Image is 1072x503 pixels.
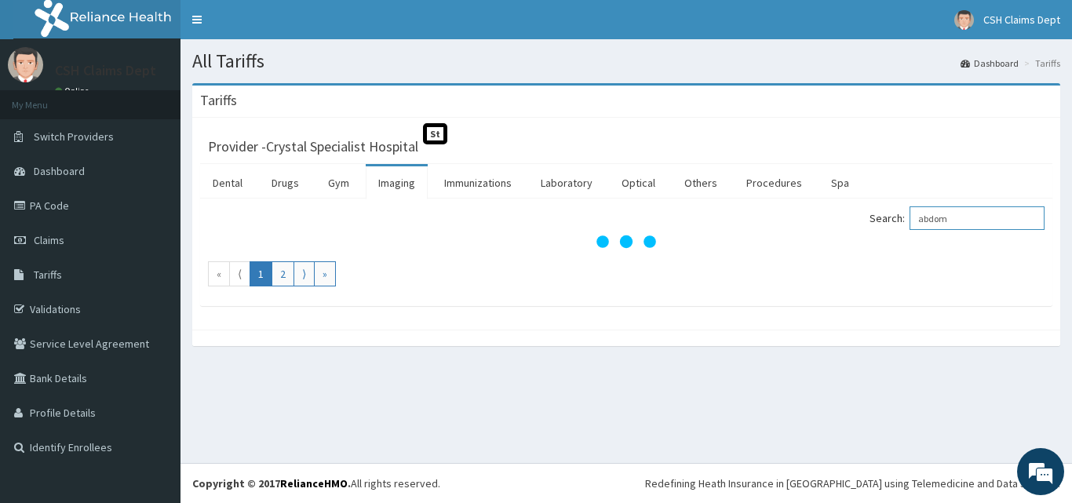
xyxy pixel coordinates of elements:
img: User Image [954,10,974,30]
input: Search: [910,206,1045,230]
a: Go to page number 2 [272,261,294,286]
span: Tariffs [34,268,62,282]
a: Dashboard [961,56,1019,70]
label: Search: [870,206,1045,230]
a: Gym [315,166,362,199]
a: Immunizations [432,166,524,199]
a: Procedures [734,166,815,199]
a: Go to last page [314,261,336,286]
span: CSH Claims Dept [983,13,1060,27]
a: Spa [819,166,862,199]
a: Go to first page [208,261,230,286]
a: Optical [609,166,668,199]
a: Go to next page [294,261,315,286]
span: Claims [34,233,64,247]
a: RelianceHMO [280,476,348,490]
p: CSH Claims Dept [55,64,156,78]
img: User Image [8,47,43,82]
span: Dashboard [34,164,85,178]
li: Tariffs [1020,56,1060,70]
span: St [423,123,447,144]
a: Dental [200,166,255,199]
strong: Copyright © 2017 . [192,476,351,490]
svg: audio-loading [595,210,658,273]
a: Online [55,86,93,97]
a: Drugs [259,166,312,199]
a: Others [672,166,730,199]
h3: Provider - Crystal Specialist Hospital [208,140,418,154]
span: Switch Providers [34,129,114,144]
a: Imaging [366,166,428,199]
a: Laboratory [528,166,605,199]
a: Go to previous page [229,261,250,286]
footer: All rights reserved. [180,463,1072,503]
div: Redefining Heath Insurance in [GEOGRAPHIC_DATA] using Telemedicine and Data Science! [645,476,1060,491]
a: Go to page number 1 [250,261,272,286]
h3: Tariffs [200,93,237,108]
h1: All Tariffs [192,51,1060,71]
